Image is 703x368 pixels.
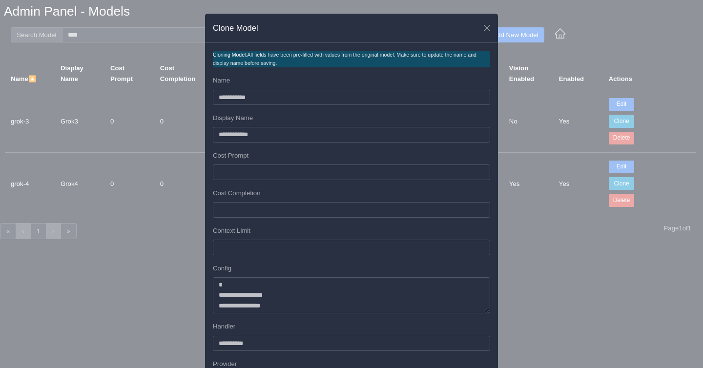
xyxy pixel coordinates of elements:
label: Display Name [213,113,253,123]
label: Name [213,75,230,85]
strong: Cloning Model: [213,52,247,58]
label: Context Limit [213,225,250,236]
label: Cost Completion [213,188,260,198]
label: Config [213,263,231,273]
div: Clone Model [213,21,258,35]
label: Cost Prompt [213,150,248,161]
button: Close [480,21,494,35]
small: All fields have been pre-filled with values from the original model. Make sure to update the name... [213,51,490,67]
label: Handler [213,321,235,331]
